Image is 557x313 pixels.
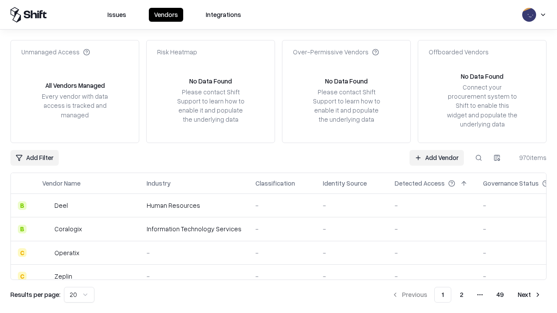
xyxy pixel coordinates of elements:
[325,77,368,86] div: No Data Found
[461,72,503,81] div: No Data Found
[10,290,60,299] p: Results per page:
[189,77,232,86] div: No Data Found
[54,201,68,210] div: Deel
[323,201,381,210] div: -
[18,225,27,233] div: B
[39,92,111,119] div: Every vendor with data access is tracked and managed
[323,224,381,233] div: -
[255,248,309,257] div: -
[453,287,470,303] button: 2
[512,153,547,162] div: 970 items
[201,8,246,22] button: Integrations
[147,224,242,233] div: Information Technology Services
[147,272,242,281] div: -
[513,287,547,303] button: Next
[42,225,51,233] img: Coralogix
[102,8,131,22] button: Issues
[483,179,539,188] div: Governance Status
[395,248,469,257] div: -
[174,87,247,124] div: Please contact Shift Support to learn how to enable it and populate the underlying data
[54,272,72,281] div: Zeplin
[147,248,242,257] div: -
[395,272,469,281] div: -
[434,287,451,303] button: 1
[18,272,27,280] div: C
[45,81,105,90] div: All Vendors Managed
[157,47,197,57] div: Risk Heatmap
[10,150,59,166] button: Add Filter
[42,248,51,257] img: Operatix
[293,47,379,57] div: Over-Permissive Vendors
[255,224,309,233] div: -
[490,287,511,303] button: 49
[386,287,547,303] nav: pagination
[18,201,27,210] div: B
[395,201,469,210] div: -
[255,272,309,281] div: -
[409,150,464,166] a: Add Vendor
[147,179,171,188] div: Industry
[18,248,27,257] div: C
[42,272,51,280] img: Zeplin
[429,47,489,57] div: Offboarded Vendors
[310,87,383,124] div: Please contact Shift Support to learn how to enable it and populate the underlying data
[42,201,51,210] img: Deel
[21,47,90,57] div: Unmanaged Access
[323,179,367,188] div: Identity Source
[323,248,381,257] div: -
[149,8,183,22] button: Vendors
[54,224,82,233] div: Coralogix
[147,201,242,210] div: Human Resources
[42,179,81,188] div: Vendor Name
[446,83,518,129] div: Connect your procurement system to Shift to enable this widget and populate the underlying data
[395,224,469,233] div: -
[54,248,79,257] div: Operatix
[255,201,309,210] div: -
[395,179,445,188] div: Detected Access
[323,272,381,281] div: -
[255,179,295,188] div: Classification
